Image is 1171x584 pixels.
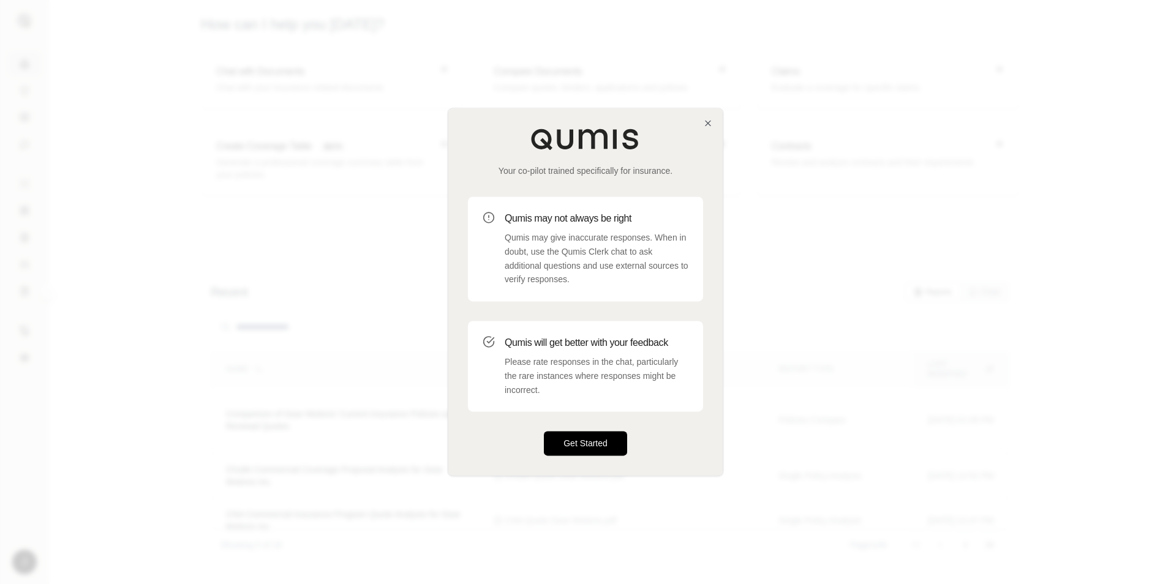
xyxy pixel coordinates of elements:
[544,432,627,456] button: Get Started
[468,165,703,177] p: Your co-pilot trained specifically for insurance.
[505,211,688,226] h3: Qumis may not always be right
[505,335,688,350] h3: Qumis will get better with your feedback
[530,128,641,150] img: Qumis Logo
[505,355,688,397] p: Please rate responses in the chat, particularly the rare instances where responses might be incor...
[505,231,688,286] p: Qumis may give inaccurate responses. When in doubt, use the Qumis Clerk chat to ask additional qu...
